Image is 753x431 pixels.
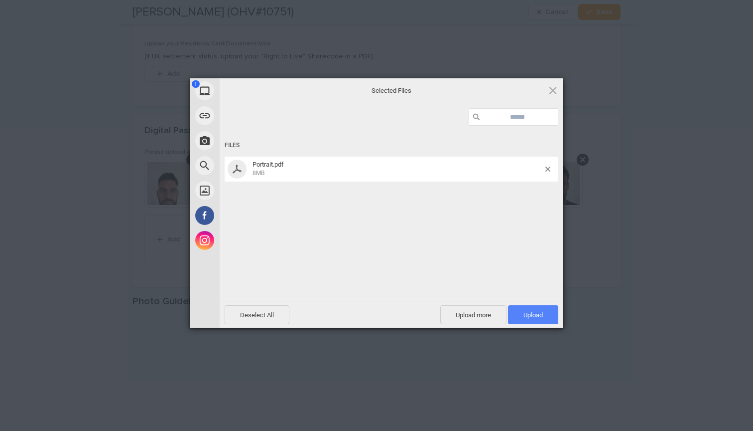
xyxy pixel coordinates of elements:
div: Link (URL) [190,103,309,128]
span: 1 [192,80,200,88]
div: Facebook [190,203,309,228]
div: Files [225,136,558,155]
span: Deselect All [225,305,289,324]
span: 8MB [252,170,264,177]
div: Web Search [190,153,309,178]
span: Selected Files [292,86,491,95]
span: Upload [523,311,543,319]
span: Upload [508,305,558,324]
span: Portrait.pdf [250,161,545,177]
div: My Device [190,78,309,103]
div: Instagram [190,228,309,253]
div: Unsplash [190,178,309,203]
div: Take Photo [190,128,309,153]
span: Upload more [440,305,506,324]
span: Click here or hit ESC to close picker [547,85,558,96]
span: Portrait.pdf [252,161,284,168]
